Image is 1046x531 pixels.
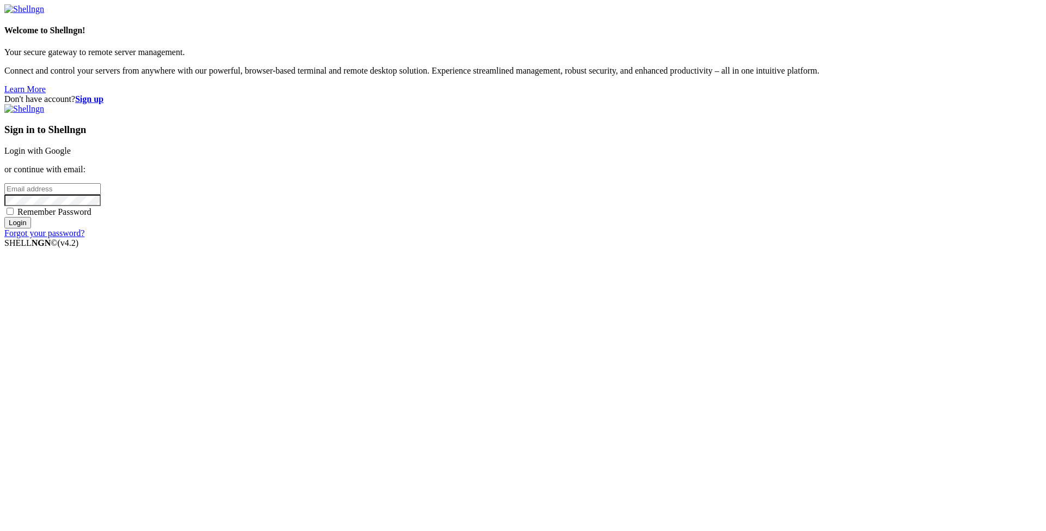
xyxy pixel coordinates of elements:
input: Login [4,217,31,228]
span: SHELL © [4,238,78,248]
b: NGN [32,238,51,248]
a: Sign up [75,94,104,104]
img: Shellngn [4,104,44,114]
input: Email address [4,183,101,195]
h4: Welcome to Shellngn! [4,26,1042,35]
a: Forgot your password? [4,228,84,238]
a: Learn More [4,85,46,94]
p: Connect and control your servers from anywhere with our powerful, browser-based terminal and remo... [4,66,1042,76]
p: or continue with email: [4,165,1042,174]
span: Remember Password [17,207,92,216]
a: Login with Google [4,146,71,155]
input: Remember Password [7,208,14,215]
p: Your secure gateway to remote server management. [4,47,1042,57]
h3: Sign in to Shellngn [4,124,1042,136]
img: Shellngn [4,4,44,14]
div: Don't have account? [4,94,1042,104]
span: 4.2.0 [58,238,79,248]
